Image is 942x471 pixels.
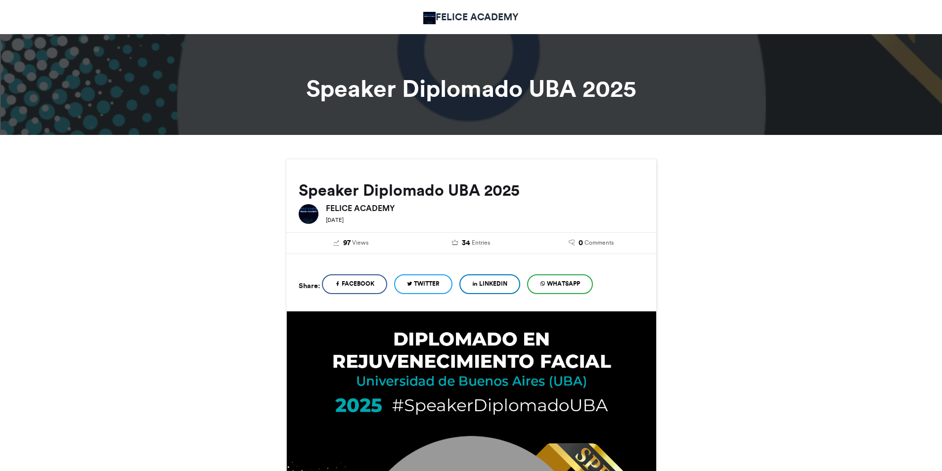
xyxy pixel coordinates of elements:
[299,279,320,292] h5: Share:
[299,238,404,249] a: 97 Views
[462,238,470,249] span: 34
[299,181,644,199] h2: Speaker Diplomado UBA 2025
[197,77,746,100] h1: Speaker Diplomado UBA 2025
[343,238,351,249] span: 97
[322,274,387,294] a: Facebook
[326,204,644,212] h6: FELICE ACADEMY
[479,279,507,288] span: LinkedIn
[418,238,524,249] a: 34 Entries
[414,279,440,288] span: Twitter
[342,279,374,288] span: Facebook
[527,274,593,294] a: WhatsApp
[352,238,368,247] span: Views
[459,274,520,294] a: LinkedIn
[584,238,614,247] span: Comments
[423,10,519,24] a: FELICE ACADEMY
[538,238,644,249] a: 0 Comments
[579,238,583,249] span: 0
[547,279,580,288] span: WhatsApp
[472,238,490,247] span: Entries
[423,12,436,24] img: FELICE ACADEMY
[394,274,452,294] a: Twitter
[326,216,344,223] small: [DATE]
[299,204,318,224] img: FELICE ACADEMY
